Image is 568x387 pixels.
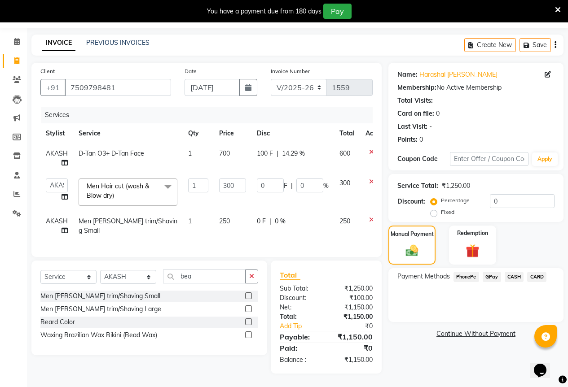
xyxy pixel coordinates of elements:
button: Pay [323,4,352,19]
span: Payment Methods [397,272,450,281]
div: Beard Color [40,317,75,327]
span: 250 [219,217,230,225]
a: Continue Without Payment [390,329,562,339]
div: Coupon Code [397,154,450,164]
div: ₹100.00 [326,293,379,303]
div: You have a payment due from 180 days [207,7,321,16]
div: Paid: [273,343,326,353]
span: AKASH [46,217,68,225]
div: Balance : [273,355,326,365]
span: | [277,149,278,158]
span: PhonePe [454,272,479,282]
div: Payable: [273,331,326,342]
span: D-Tan O3+ D-Tan Face [79,149,144,157]
label: Redemption [457,229,488,237]
span: Men [PERSON_NAME] trim/Shaving Small [79,217,177,235]
input: Enter Offer / Coupon Code [450,152,528,166]
div: ₹1,150.00 [326,303,379,312]
div: ₹0 [326,343,379,353]
div: No Active Membership [397,83,555,92]
span: 14.29 % [282,149,305,158]
div: Net: [273,303,326,312]
div: - [429,122,432,131]
th: Price [214,123,251,143]
span: 0 F [257,217,266,226]
label: Manual Payment [391,230,434,238]
span: AKASH [46,149,68,157]
span: F [284,181,287,191]
th: Stylist [40,123,73,143]
input: Search or Scan [163,270,246,283]
div: ₹1,150.00 [326,355,379,365]
div: Men [PERSON_NAME] trim/Shaving Large [40,304,161,314]
input: Search by Name/Mobile/Email/Code [65,79,171,96]
div: Points: [397,135,418,144]
div: Card on file: [397,109,434,118]
label: Percentage [441,196,470,204]
span: CASH [505,272,524,282]
div: Waxing Brazilian Wax Bikini (Bead Wax) [40,330,157,340]
label: Date [185,67,197,75]
div: Total Visits: [397,96,433,105]
div: Sub Total: [273,284,326,293]
span: 1 [188,149,192,157]
button: Create New [464,38,516,52]
span: 0 % [275,217,286,226]
div: ₹1,250.00 [326,284,379,293]
a: PREVIOUS INVOICES [86,39,150,47]
div: ₹1,150.00 [326,331,379,342]
label: Fixed [441,208,454,216]
div: Total: [273,312,326,322]
a: Harashal [PERSON_NAME] [419,70,498,79]
img: _gift.svg [462,243,484,259]
img: _cash.svg [402,244,423,258]
span: 100 F [257,149,273,158]
div: Services [41,107,379,123]
div: ₹1,250.00 [442,181,470,191]
span: GPay [483,272,501,282]
div: Discount: [273,293,326,303]
label: Invoice Number [271,67,310,75]
button: Save [520,38,551,52]
button: Apply [532,152,558,166]
span: Total [280,270,300,280]
div: 0 [436,109,440,118]
th: Qty [183,123,214,143]
span: 300 [339,179,350,187]
th: Action [360,123,390,143]
span: Men Hair cut (wash & Blow dry) [87,182,149,200]
label: Client [40,67,55,75]
div: Discount: [397,197,425,206]
span: 700 [219,149,230,157]
span: | [291,181,293,191]
div: ₹1,150.00 [326,312,379,322]
div: Membership: [397,83,436,92]
span: 1 [188,217,192,225]
div: Last Visit: [397,122,427,131]
th: Total [334,123,360,143]
span: 600 [339,149,350,157]
div: ₹0 [335,322,379,331]
a: x [114,191,118,200]
span: CARD [527,272,546,282]
span: | [269,217,271,226]
a: INVOICE [42,35,75,51]
iframe: chat widget [530,351,559,378]
th: Disc [251,123,334,143]
th: Service [73,123,183,143]
a: Add Tip [273,322,335,331]
div: Name: [397,70,418,79]
div: 0 [419,135,423,144]
div: Men [PERSON_NAME] trim/Shaving Small [40,291,160,301]
button: +91 [40,79,66,96]
span: 250 [339,217,350,225]
div: Service Total: [397,181,438,191]
span: % [323,181,329,191]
